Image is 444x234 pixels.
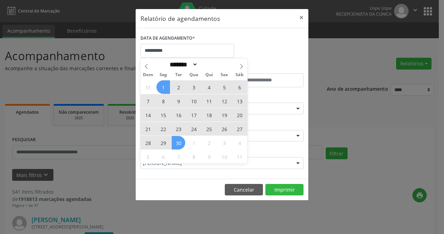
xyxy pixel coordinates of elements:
span: Qui [202,73,217,77]
span: Setembro 15, 2025 [156,108,170,122]
span: Agosto 31, 2025 [141,80,155,94]
span: Setembro 5, 2025 [217,80,231,94]
button: Imprimir [265,184,304,196]
label: ATÉ [224,63,304,73]
span: Ter [171,73,186,77]
span: Setembro 1, 2025 [156,80,170,94]
span: Outubro 8, 2025 [187,150,200,163]
span: Setembro 10, 2025 [187,94,200,108]
span: Setembro 2, 2025 [172,80,185,94]
span: Setembro 22, 2025 [156,122,170,136]
span: Setembro 24, 2025 [187,122,200,136]
span: Outubro 11, 2025 [233,150,246,163]
span: Setembro 7, 2025 [141,94,155,108]
span: Setembro 27, 2025 [233,122,246,136]
span: Setembro 8, 2025 [156,94,170,108]
span: Qua [186,73,202,77]
span: Outubro 3, 2025 [217,136,231,150]
span: Setembro 9, 2025 [172,94,185,108]
span: Outubro 4, 2025 [233,136,246,150]
span: Setembro 12, 2025 [217,94,231,108]
span: Setembro 13, 2025 [233,94,246,108]
span: Setembro 11, 2025 [202,94,216,108]
label: DATA DE AGENDAMENTO [140,33,195,44]
input: Year [198,61,221,68]
span: Seg [156,73,171,77]
span: Setembro 6, 2025 [233,80,246,94]
button: Cancelar [225,184,263,196]
span: Setembro 23, 2025 [172,122,185,136]
span: Setembro 29, 2025 [156,136,170,150]
span: Setembro 21, 2025 [141,122,155,136]
span: Setembro 28, 2025 [141,136,155,150]
span: Setembro 18, 2025 [202,108,216,122]
span: Outubro 7, 2025 [172,150,185,163]
span: Setembro 17, 2025 [187,108,200,122]
span: Setembro 20, 2025 [233,108,246,122]
h5: Relatório de agendamentos [140,14,220,23]
span: Setembro 30, 2025 [172,136,185,150]
span: Outubro 1, 2025 [187,136,200,150]
span: Setembro 14, 2025 [141,108,155,122]
span: Dom [140,73,156,77]
span: Setembro 19, 2025 [217,108,231,122]
span: Outubro 9, 2025 [202,150,216,163]
button: Close [294,9,308,26]
span: Outubro 5, 2025 [141,150,155,163]
span: Sex [217,73,232,77]
span: Outubro 6, 2025 [156,150,170,163]
select: Month [167,61,198,68]
span: Setembro 3, 2025 [187,80,200,94]
span: Outubro 2, 2025 [202,136,216,150]
span: Setembro 26, 2025 [217,122,231,136]
span: Setembro 16, 2025 [172,108,185,122]
span: Setembro 4, 2025 [202,80,216,94]
span: Sáb [232,73,247,77]
span: Outubro 10, 2025 [217,150,231,163]
span: Setembro 25, 2025 [202,122,216,136]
